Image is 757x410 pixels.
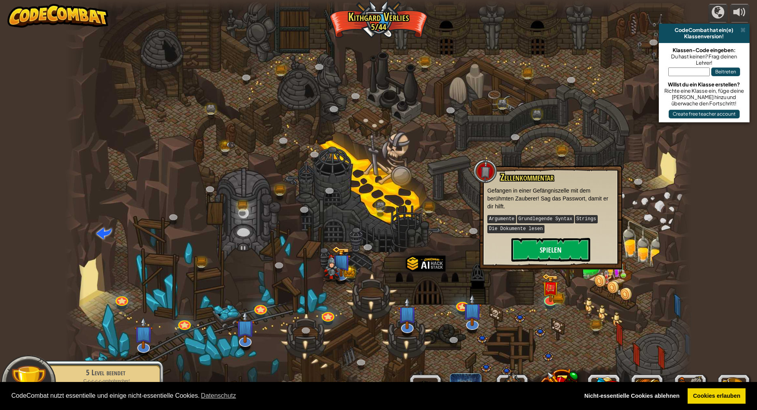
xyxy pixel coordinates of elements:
a: allow cookies [688,388,746,404]
p: C-c-c-c-c-ombobrecher! [56,378,155,384]
img: trophy.png [11,365,47,401]
span: CodeCombat nutzt essentielle und einige nicht-essentielle Cookies. [11,390,573,402]
div: 5 Level beendet [56,367,155,378]
a: deny cookies [579,388,685,404]
a: learn more about cookies [200,390,237,402]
